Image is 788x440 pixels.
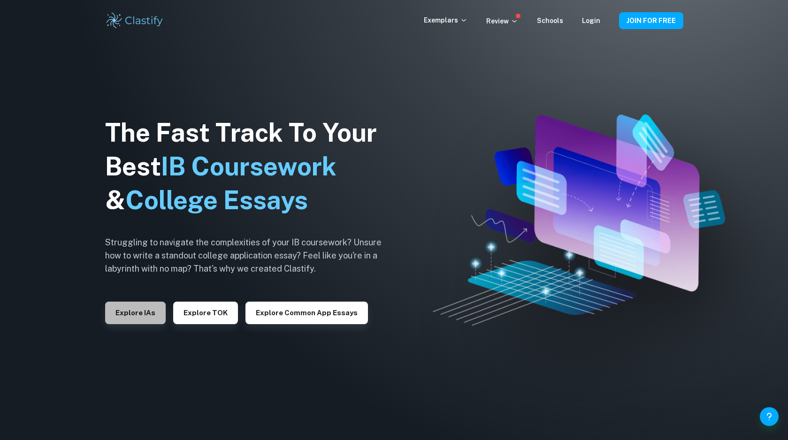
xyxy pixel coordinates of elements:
[424,15,467,25] p: Exemplars
[173,302,238,324] button: Explore TOK
[105,302,166,324] button: Explore IAs
[582,17,600,24] a: Login
[105,116,396,217] h1: The Fast Track To Your Best &
[245,302,368,324] button: Explore Common App essays
[433,114,725,326] img: Clastify hero
[760,407,779,426] button: Help and Feedback
[486,16,518,26] p: Review
[105,11,165,30] img: Clastify logo
[537,17,563,24] a: Schools
[105,236,396,275] h6: Struggling to navigate the complexities of your IB coursework? Unsure how to write a standout col...
[125,185,308,215] span: College Essays
[619,12,683,29] button: JOIN FOR FREE
[245,308,368,317] a: Explore Common App essays
[161,152,337,181] span: IB Coursework
[173,308,238,317] a: Explore TOK
[105,308,166,317] a: Explore IAs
